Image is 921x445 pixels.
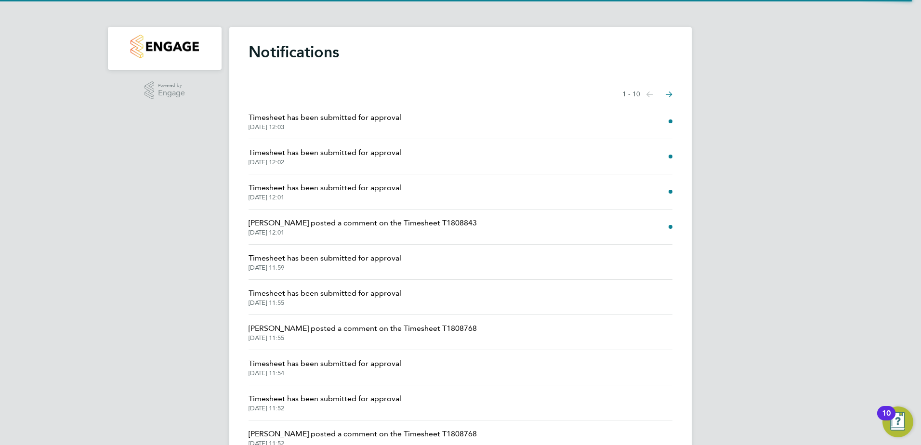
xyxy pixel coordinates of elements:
[249,358,401,377] a: Timesheet has been submitted for approval[DATE] 11:54
[882,406,913,437] button: Open Resource Center, 10 new notifications
[108,27,222,70] nav: Main navigation
[249,112,401,123] span: Timesheet has been submitted for approval
[249,358,401,369] span: Timesheet has been submitted for approval
[249,217,477,229] span: [PERSON_NAME] posted a comment on the Timesheet T1808843
[249,42,672,62] h1: Notifications
[131,35,198,58] img: countryside-properties-logo-retina.png
[249,112,401,131] a: Timesheet has been submitted for approval[DATE] 12:03
[249,229,477,236] span: [DATE] 12:01
[249,158,401,166] span: [DATE] 12:02
[249,334,477,342] span: [DATE] 11:55
[158,89,185,97] span: Engage
[119,35,210,58] a: Go to home page
[249,393,401,412] a: Timesheet has been submitted for approval[DATE] 11:52
[249,299,401,307] span: [DATE] 11:55
[622,90,640,99] span: 1 - 10
[882,413,891,426] div: 10
[249,217,477,236] a: [PERSON_NAME] posted a comment on the Timesheet T1808843[DATE] 12:01
[249,323,477,342] a: [PERSON_NAME] posted a comment on the Timesheet T1808768[DATE] 11:55
[249,182,401,201] a: Timesheet has been submitted for approval[DATE] 12:01
[158,81,185,90] span: Powered by
[249,147,401,166] a: Timesheet has been submitted for approval[DATE] 12:02
[249,182,401,194] span: Timesheet has been submitted for approval
[249,252,401,264] span: Timesheet has been submitted for approval
[249,393,401,405] span: Timesheet has been submitted for approval
[249,288,401,307] a: Timesheet has been submitted for approval[DATE] 11:55
[249,288,401,299] span: Timesheet has been submitted for approval
[145,81,185,100] a: Powered byEngage
[622,85,672,104] nav: Select page of notifications list
[249,428,477,440] span: [PERSON_NAME] posted a comment on the Timesheet T1808768
[249,323,477,334] span: [PERSON_NAME] posted a comment on the Timesheet T1808768
[249,369,401,377] span: [DATE] 11:54
[249,194,401,201] span: [DATE] 12:01
[249,252,401,272] a: Timesheet has been submitted for approval[DATE] 11:59
[249,147,401,158] span: Timesheet has been submitted for approval
[249,405,401,412] span: [DATE] 11:52
[249,264,401,272] span: [DATE] 11:59
[249,123,401,131] span: [DATE] 12:03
